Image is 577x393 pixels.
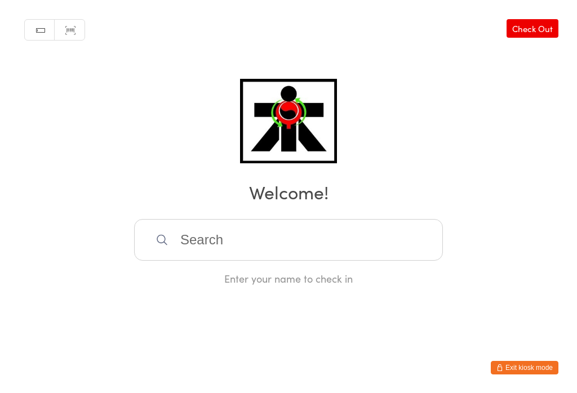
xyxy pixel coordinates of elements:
[507,19,558,38] a: Check Out
[134,219,443,261] input: Search
[491,361,558,374] button: Exit kiosk mode
[240,79,336,163] img: ATI Martial Arts Joondalup
[11,179,566,204] h2: Welcome!
[134,271,443,285] div: Enter your name to check in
